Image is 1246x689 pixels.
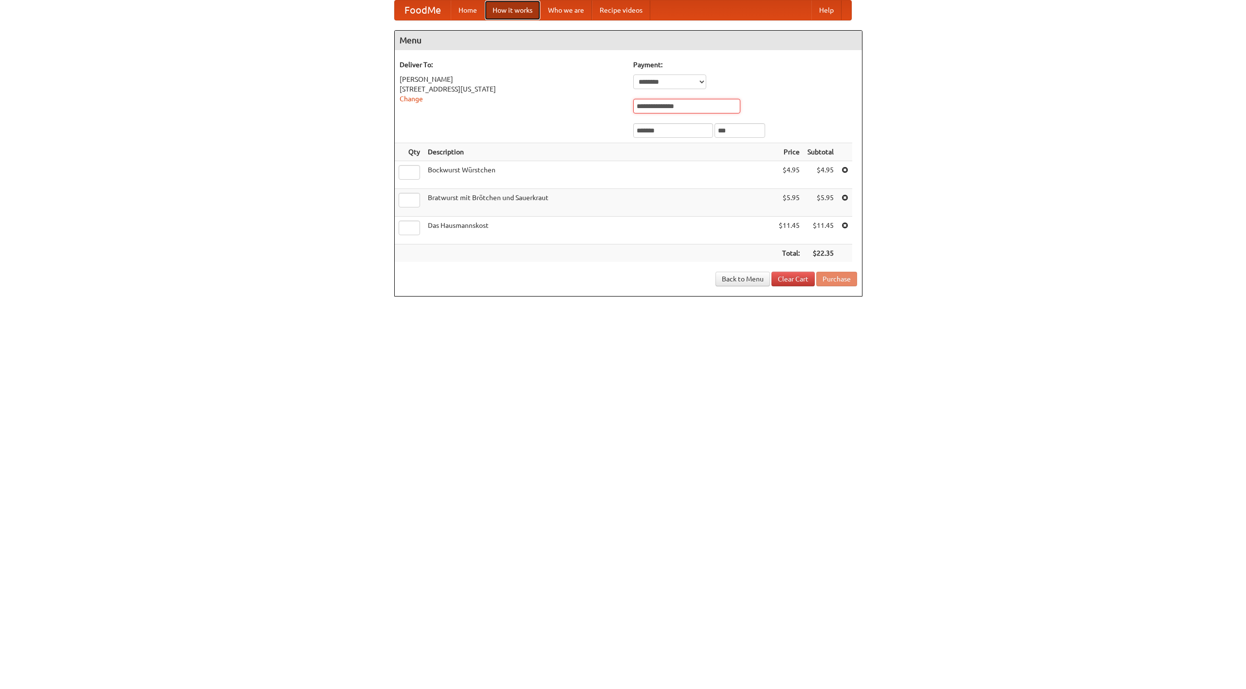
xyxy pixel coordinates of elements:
[775,143,804,161] th: Price
[715,272,770,286] a: Back to Menu
[400,95,423,103] a: Change
[424,143,775,161] th: Description
[395,143,424,161] th: Qty
[804,244,838,262] th: $22.35
[592,0,650,20] a: Recipe videos
[775,161,804,189] td: $4.95
[395,31,862,50] h4: Menu
[811,0,842,20] a: Help
[485,0,540,20] a: How it works
[400,74,623,84] div: [PERSON_NAME]
[775,244,804,262] th: Total:
[804,143,838,161] th: Subtotal
[804,161,838,189] td: $4.95
[400,60,623,70] h5: Deliver To:
[424,189,775,217] td: Bratwurst mit Brötchen und Sauerkraut
[400,84,623,94] div: [STREET_ADDRESS][US_STATE]
[451,0,485,20] a: Home
[424,217,775,244] td: Das Hausmannskost
[633,60,857,70] h5: Payment:
[424,161,775,189] td: Bockwurst Würstchen
[775,217,804,244] td: $11.45
[775,189,804,217] td: $5.95
[540,0,592,20] a: Who we are
[804,189,838,217] td: $5.95
[816,272,857,286] button: Purchase
[395,0,451,20] a: FoodMe
[771,272,815,286] a: Clear Cart
[804,217,838,244] td: $11.45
